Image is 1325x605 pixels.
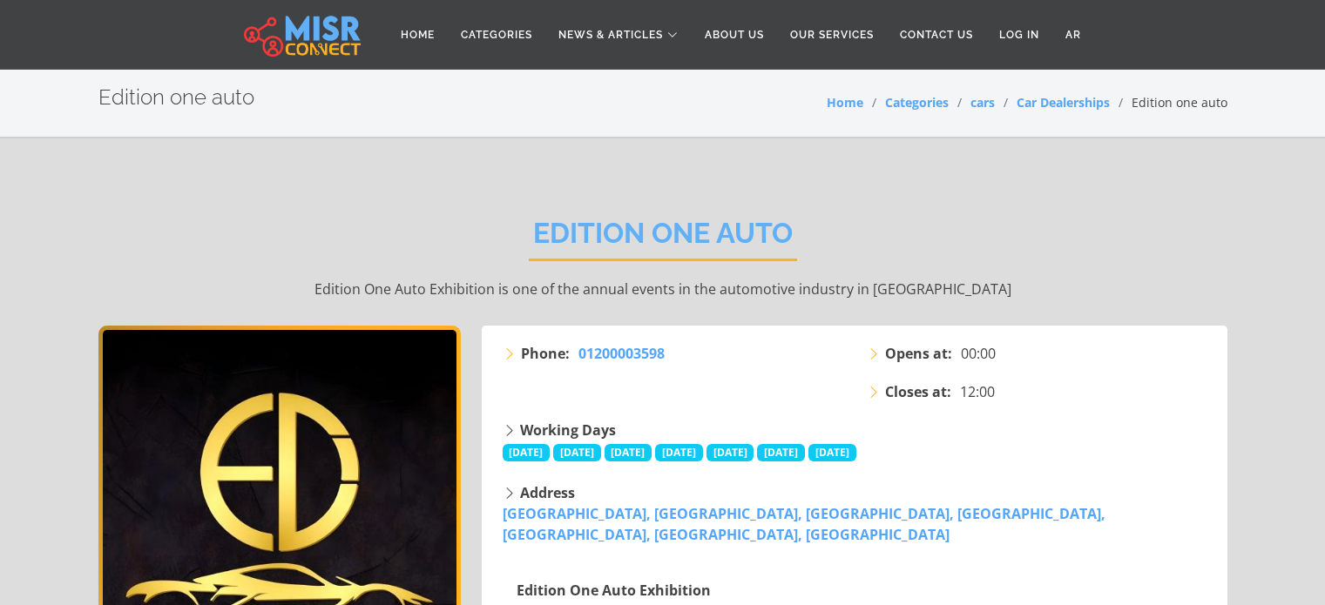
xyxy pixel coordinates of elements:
[960,381,995,402] span: 12:00
[517,581,711,600] strong: Edition One Auto Exhibition
[692,18,777,51] a: About Us
[757,444,805,461] span: [DATE]
[98,279,1227,299] p: Edition One Auto Exhibition is one of the annual events in the automotive industry in [GEOGRAPHIC...
[885,343,952,364] strong: Opens at:
[777,18,887,51] a: Our Services
[244,13,361,57] img: main.misr_connect
[388,18,448,51] a: Home
[1017,94,1110,111] a: Car Dealerships
[529,217,797,261] h2: Edition one auto
[827,94,863,111] a: Home
[553,444,601,461] span: [DATE]
[885,381,951,402] strong: Closes at:
[503,504,1105,544] a: [GEOGRAPHIC_DATA], [GEOGRAPHIC_DATA], [GEOGRAPHIC_DATA], [GEOGRAPHIC_DATA], [GEOGRAPHIC_DATA], [G...
[1052,18,1094,51] a: AR
[558,27,663,43] span: News & Articles
[520,420,616,440] strong: Working Days
[545,18,692,51] a: News & Articles
[578,344,665,363] span: 01200003598
[961,343,996,364] span: 00:00
[520,483,575,502] strong: Address
[655,444,703,461] span: [DATE]
[1110,93,1227,111] li: Edition one auto
[98,85,254,111] h2: Edition one auto
[706,444,754,461] span: [DATE]
[605,444,652,461] span: [DATE]
[448,18,545,51] a: Categories
[887,18,986,51] a: Contact Us
[970,94,995,111] a: cars
[808,444,856,461] span: [DATE]
[578,343,665,364] a: 01200003598
[885,94,949,111] a: Categories
[521,343,570,364] strong: Phone:
[503,444,551,461] span: [DATE]
[986,18,1052,51] a: Log in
